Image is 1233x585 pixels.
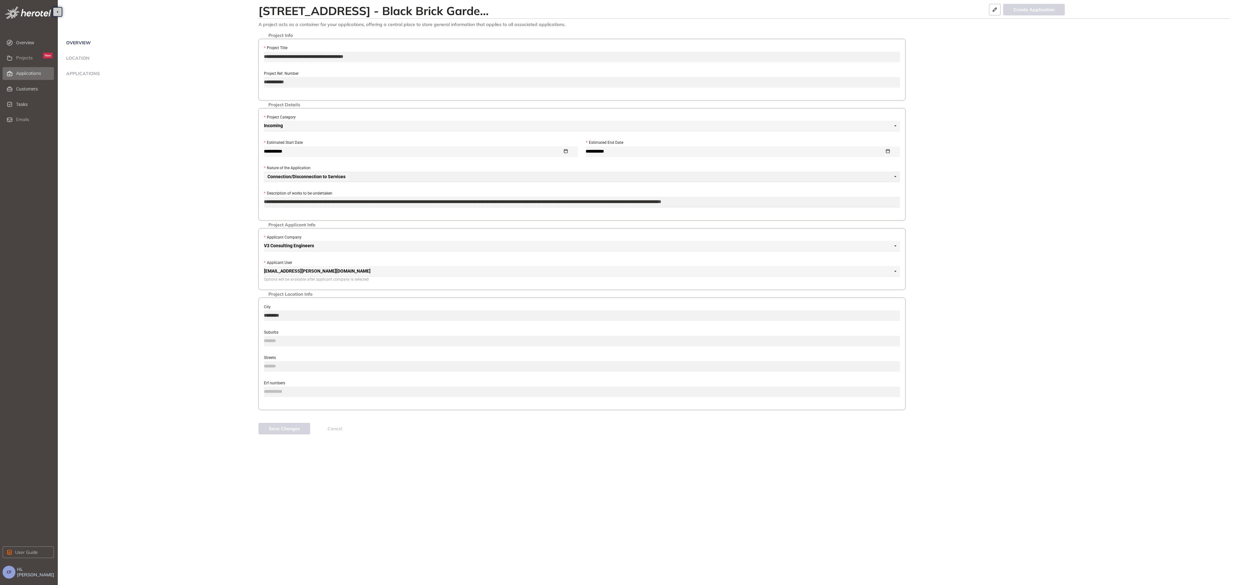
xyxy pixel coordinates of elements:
[16,98,53,111] span: Tasks
[480,4,489,18] span: ...
[16,117,29,122] span: Emails
[264,140,303,146] label: Estimated Start Date
[264,172,350,181] span: Connection/Disconnection to Services
[265,222,319,228] span: Project Applicant Info
[16,55,33,61] span: Projects
[64,56,90,61] span: Location
[43,53,53,58] div: New
[264,77,900,87] input: Project Ref. Number
[264,121,897,131] span: Incoming
[264,197,900,207] textarea: Description of works to be undertaken
[264,310,900,320] input: City
[264,52,900,61] input: Project Title
[264,260,292,266] label: Applicant User
[264,114,296,120] label: Project Category
[264,71,299,77] label: Project Ref. Number
[264,361,900,371] input: Streets
[64,71,100,76] span: Applications
[17,567,55,578] span: Hi, [PERSON_NAME]
[264,329,278,336] label: Suburbs
[586,148,885,155] input: Estimated End Date
[258,4,480,18] span: [STREET_ADDRESS] - Black Brick Garde
[264,241,897,251] span: V3 Consulting Engineers
[267,174,345,179] span: Connection/Disconnection to Services
[264,165,310,171] label: Nature of the Application
[16,36,53,49] span: Overview
[3,566,15,579] button: CF
[264,276,900,283] div: Options will be available after applicant company is selected
[15,549,38,556] span: User Guide
[265,102,303,108] span: Project Details
[64,40,91,46] span: Overview
[16,71,41,76] span: Applications
[7,570,12,574] span: CF
[264,45,287,51] label: Project Title
[264,190,332,196] label: Description of works to be undertaken
[5,6,51,19] img: logo
[264,336,900,345] input: Suburbs
[264,380,285,386] label: Erf numbers
[586,140,623,146] label: Estimated End Date
[16,83,53,95] span: Customers
[3,546,54,558] button: User Guide
[258,22,1229,27] div: A project acts as a container for your applications, offering a central place to store general in...
[264,387,900,396] input: Erf numbers
[258,4,483,18] div: 2 Roodehek Street - Black Brick Gardens Erf 95765
[264,266,897,276] span: caleb.barkes@v3consulting.co.za
[265,292,316,297] span: Project Location Info
[264,148,563,155] input: Estimated Start Date
[264,355,276,361] label: Streets
[264,304,271,310] label: City
[265,33,296,38] span: Project Info
[264,234,302,240] label: Applicant Company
